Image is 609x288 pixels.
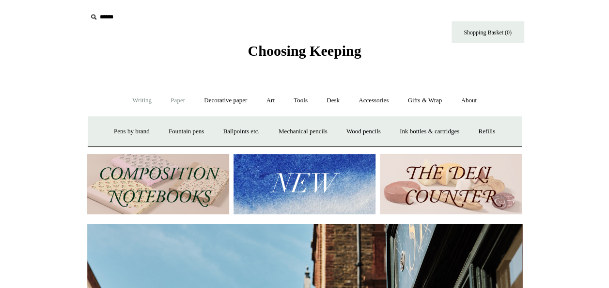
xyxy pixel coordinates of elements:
a: Wood pencils [338,119,390,144]
a: Art [258,88,283,113]
a: Gifts & Wrap [399,88,451,113]
img: New.jpg__PID:f73bdf93-380a-4a35-bcfe-7823039498e1 [234,154,375,215]
a: Pens by brand [105,119,158,144]
a: Accessories [350,88,397,113]
a: Shopping Basket (0) [452,21,524,43]
a: Paper [162,88,194,113]
img: 202302 Composition ledgers.jpg__PID:69722ee6-fa44-49dd-a067-31375e5d54ec [87,154,229,215]
span: Choosing Keeping [248,43,361,59]
a: Ballpoints etc. [215,119,268,144]
a: Mechanical pencils [270,119,336,144]
a: Tools [285,88,316,113]
a: Refills [469,119,504,144]
a: Decorative paper [195,88,256,113]
img: The Deli Counter [380,154,522,215]
a: Desk [318,88,348,113]
a: Fountain pens [160,119,213,144]
a: About [452,88,485,113]
a: Choosing Keeping [248,50,361,57]
a: Ink bottles & cartridges [391,119,468,144]
a: Writing [124,88,160,113]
